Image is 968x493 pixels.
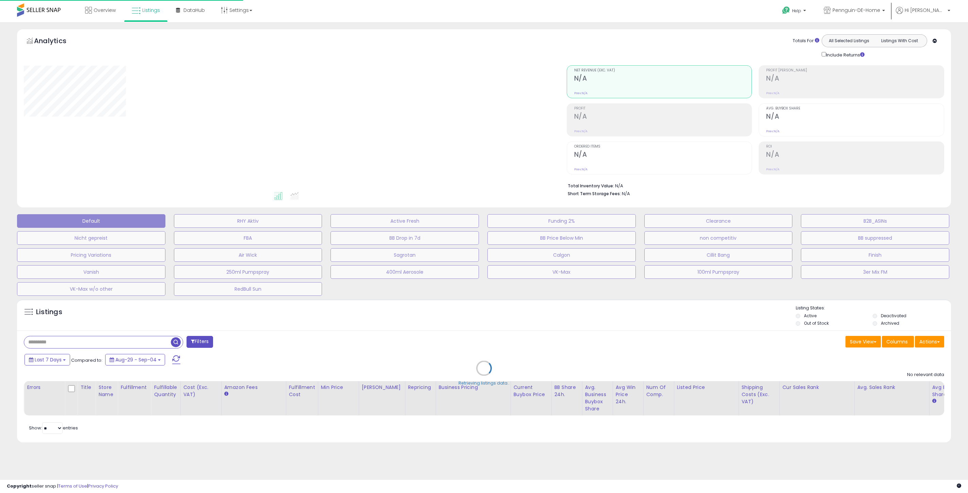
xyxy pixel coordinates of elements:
span: Avg. Buybox Share [766,107,944,111]
span: DataHub [183,7,205,14]
button: Listings With Cost [874,36,925,45]
span: Hi [PERSON_NAME] [905,7,946,14]
small: Prev: N/A [574,91,587,95]
button: 250ml Pumpspray [174,265,322,279]
span: Help [792,8,801,14]
button: VK-Max [487,265,636,279]
button: Vanish [17,265,165,279]
div: Totals For [793,38,819,44]
b: Short Term Storage Fees: [568,191,621,197]
button: RHY Aktiv [174,214,322,228]
button: Active Fresh [330,214,479,228]
small: Prev: N/A [574,129,587,133]
button: 100ml Pumpspray [644,265,793,279]
span: Overview [94,7,116,14]
button: Default [17,214,165,228]
button: Finish [801,248,949,262]
button: Cillit Bang [644,248,793,262]
small: Prev: N/A [766,129,779,133]
span: Profit [574,107,752,111]
button: non competitiv [644,231,793,245]
button: FBA [174,231,322,245]
small: Prev: N/A [766,91,779,95]
h2: N/A [766,151,944,160]
button: BB Price Below Min [487,231,636,245]
span: Net Revenue (Exc. VAT) [574,69,752,72]
h2: N/A [574,113,752,122]
button: Sagrotan [330,248,479,262]
button: BB Drop in 7d [330,231,479,245]
button: Nicht gepreist [17,231,165,245]
button: Pricing Variations [17,248,165,262]
button: Funding 2% [487,214,636,228]
button: Air Wick [174,248,322,262]
h5: Analytics [34,36,80,47]
h2: N/A [574,151,752,160]
div: Include Returns [817,51,873,58]
button: Clearance [644,214,793,228]
button: 400ml Aerosole [330,265,479,279]
button: VK-Max w/o other [17,282,165,296]
div: Retrieving listings data.. [458,380,510,386]
i: Get Help [782,6,790,15]
button: B2B_ASINs [801,214,949,228]
button: RedBull Sun [174,282,322,296]
h2: N/A [574,74,752,84]
a: Help [777,1,813,22]
h2: N/A [766,74,944,84]
button: BB suppressed [801,231,949,245]
b: Total Inventory Value: [568,183,614,189]
button: All Selected Listings [824,36,874,45]
a: Hi [PERSON_NAME] [896,7,950,22]
span: Profit [PERSON_NAME] [766,69,944,72]
span: ROI [766,145,944,149]
h2: N/A [766,113,944,122]
span: N/A [622,190,630,197]
button: Calgon [487,248,636,262]
small: Prev: N/A [574,167,587,171]
span: Listings [142,7,160,14]
li: N/A [568,181,939,189]
small: Prev: N/A [766,167,779,171]
button: 3er Mix FM [801,265,949,279]
span: Pennguin-DE-Home [833,7,880,14]
span: Ordered Items [574,145,752,149]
